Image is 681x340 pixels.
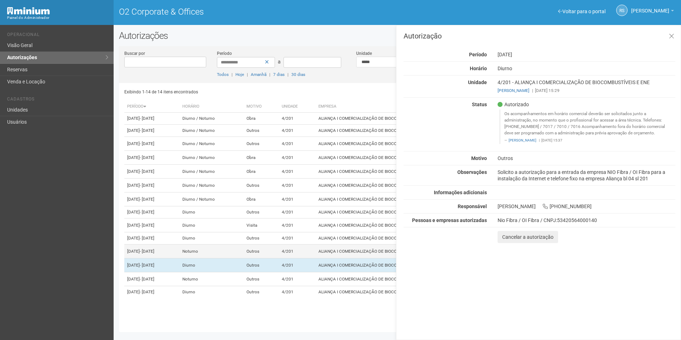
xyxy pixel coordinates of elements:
span: | [532,88,533,93]
td: [DATE] [124,113,180,125]
span: Autorizado [498,101,529,108]
td: Diurno / Noturno [180,151,244,165]
td: 4/201 [279,151,316,165]
label: Buscar por [124,50,145,57]
span: - [DATE] [140,210,154,215]
td: Outros [244,206,279,218]
span: - [DATE] [140,236,154,241]
th: Empresa [316,101,519,113]
td: [DATE] [124,232,180,244]
span: a [278,59,281,65]
td: ALIANÇA I COMERCIALIZAÇÃO DE BIOCOMBUSTÍVEIS E ENE [316,137,519,151]
div: Outros [492,155,681,161]
a: Todos [217,72,229,77]
th: Horário [180,101,244,113]
a: Amanhã [251,72,266,77]
td: Outros [244,258,279,272]
td: 4/201 [279,165,316,179]
td: ALIANÇA I COMERCIALIZAÇÃO DE BIOCOMBUSTÍVEIS E ENE [316,165,519,179]
td: Diurno [180,258,244,272]
td: ALIANÇA I COMERCIALIZAÇÃO DE BIOCOMBUSTÍVEIS E ENE [316,258,519,272]
td: 4/201 [279,286,316,298]
strong: Horário [470,66,487,71]
td: Diurno / Noturno [180,113,244,125]
td: [DATE] [124,165,180,179]
td: 4/201 [279,258,316,272]
td: Diurno / Noturno [180,192,244,206]
span: - [DATE] [140,277,154,282]
td: ALIANÇA I COMERCIALIZAÇÃO DE BIOCOMBUSTÍVEIS E ENE [316,125,519,137]
span: - [DATE] [140,263,154,268]
div: Solicito a autorização para a entrada da empresa NIO Fibra / OI Fibra para a instalação da Intern... [492,169,681,182]
td: ALIANÇA I COMERCIALIZAÇÃO DE BIOCOMBUSTÍVEIS E ENE [316,244,519,258]
label: Unidade [356,50,372,57]
td: ALIANÇA I COMERCIALIZAÇÃO DE BIOCOMBUSTÍVEIS E ENE [316,286,519,298]
td: ALIANÇA I COMERCIALIZAÇÃO DE BIOCOMBUSTÍVEIS E ENE [316,113,519,125]
span: | [287,72,288,77]
td: Noturno [180,272,244,286]
strong: Observações [457,169,487,175]
td: Outros [244,125,279,137]
span: - [DATE] [140,289,154,294]
td: Diurno [180,232,244,244]
td: Diurno [180,286,244,298]
td: Diurno [180,206,244,218]
li: Cadastros [7,97,108,104]
td: [DATE] [124,272,180,286]
span: - [DATE] [140,169,154,174]
span: - [DATE] [140,183,154,188]
td: [DATE] [124,286,180,298]
td: Noturno [180,244,244,258]
span: - [DATE] [140,128,154,133]
td: [DATE] [124,151,180,165]
div: Diurno [492,65,681,72]
td: 4/201 [279,272,316,286]
td: Outros [244,232,279,244]
td: Obra [244,113,279,125]
td: Outros [244,244,279,258]
span: Rayssa Soares Ribeiro [631,1,669,14]
td: ALIANÇA I COMERCIALIZAÇÃO DE BIOCOMBUSTÍVEIS E ENE [316,179,519,192]
h1: O2 Corporate & Offices [119,7,392,16]
h2: Autorizações [119,30,676,41]
a: [PERSON_NAME] [498,88,529,93]
span: - [DATE] [140,116,154,121]
span: - [DATE] [140,197,154,202]
img: Minium [7,7,50,15]
td: 4/201 [279,192,316,206]
td: 4/201 [279,137,316,151]
td: Diurno / Noturno [180,125,244,137]
blockquote: Os acompanhamentos em horário comercial deverão ser solicitados junto a administração, no momento... [499,109,675,144]
td: ALIANÇA I COMERCIALIZAÇÃO DE BIOCOMBUSTÍVEIS E ENE [316,206,519,218]
div: [PERSON_NAME] [PHONE_NUMBER] [492,203,681,210]
td: ALIANÇA I COMERCIALIZAÇÃO DE BIOCOMBUSTÍVEIS E ENE [316,151,519,165]
td: 4/201 [279,244,316,258]
a: Voltar para o portal [558,9,605,14]
td: 4/201 [279,113,316,125]
td: Outros [244,179,279,192]
a: [PERSON_NAME] [509,138,536,142]
td: 4/201 [279,206,316,218]
span: | [269,72,270,77]
td: [DATE] [124,206,180,218]
th: Unidade [279,101,316,113]
td: Obra [244,151,279,165]
td: [DATE] [124,244,180,258]
td: ALIANÇA I COMERCIALIZAÇÃO DE BIOCOMBUSTÍVEIS E ENE [316,272,519,286]
td: Obra [244,192,279,206]
div: [DATE] [492,51,681,58]
strong: Responsável [458,204,487,209]
span: | [247,72,248,77]
span: - [DATE] [140,249,154,254]
td: 4/201 [279,218,316,232]
td: [DATE] [124,125,180,137]
footer: [DATE] 15:37 [504,138,671,143]
td: ALIANÇA I COMERCIALIZAÇÃO DE BIOCOMBUSTÍVEIS E ENE [316,218,519,232]
a: 7 dias [273,72,285,77]
label: Período [217,50,232,57]
td: 4/201 [279,179,316,192]
td: Diurno / Noturno [180,165,244,179]
td: Visita [244,218,279,232]
div: Nio Fibra / OI Fibra / CNPJ:53420564000140 [498,217,675,223]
